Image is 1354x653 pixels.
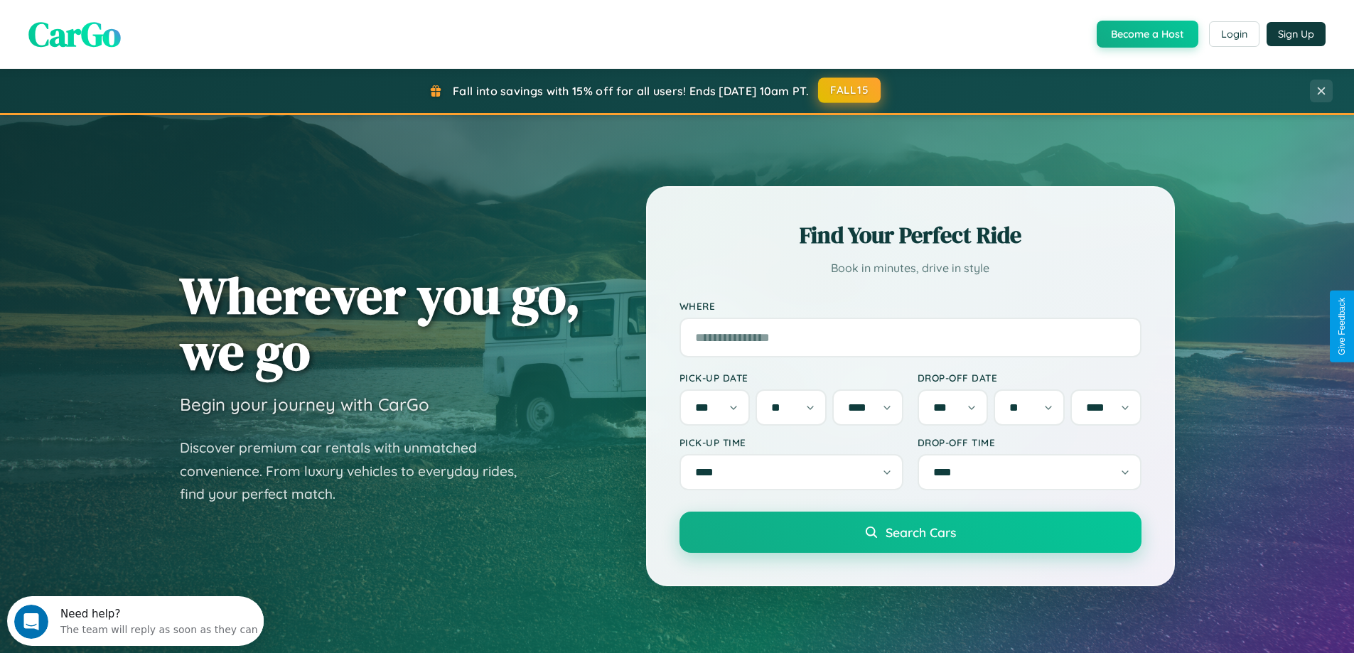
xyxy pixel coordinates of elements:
[453,84,809,98] span: Fall into savings with 15% off for all users! Ends [DATE] 10am PT.
[1337,298,1347,355] div: Give Feedback
[53,23,251,38] div: The team will reply as soon as they can
[918,372,1141,384] label: Drop-off Date
[1209,21,1259,47] button: Login
[1267,22,1326,46] button: Sign Up
[53,12,251,23] div: Need help?
[918,436,1141,448] label: Drop-off Time
[180,267,581,379] h1: Wherever you go, we go
[679,258,1141,279] p: Book in minutes, drive in style
[886,524,956,540] span: Search Cars
[818,77,881,103] button: FALL15
[180,436,535,506] p: Discover premium car rentals with unmatched convenience. From luxury vehicles to everyday rides, ...
[679,512,1141,553] button: Search Cars
[7,596,264,646] iframe: Intercom live chat discovery launcher
[679,436,903,448] label: Pick-up Time
[1097,21,1198,48] button: Become a Host
[180,394,429,415] h3: Begin your journey with CarGo
[28,11,121,58] span: CarGo
[679,372,903,384] label: Pick-up Date
[679,220,1141,251] h2: Find Your Perfect Ride
[14,605,48,639] iframe: Intercom live chat
[6,6,264,45] div: Open Intercom Messenger
[679,300,1141,312] label: Where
